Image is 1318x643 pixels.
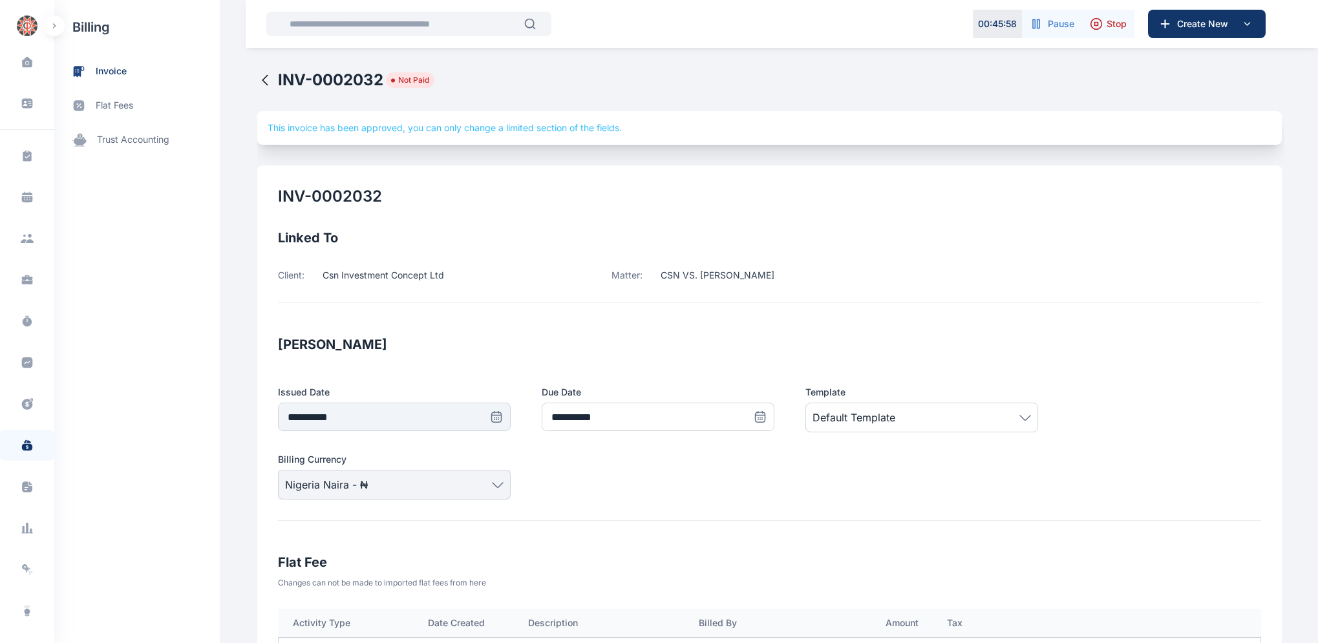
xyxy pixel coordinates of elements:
[661,269,774,282] p: CSN VS. [PERSON_NAME]
[279,609,414,637] th: Activity Type
[685,609,820,637] th: Billed By
[542,386,774,399] label: Due Date
[278,334,1261,355] h3: [PERSON_NAME]
[278,386,511,399] label: Issued Date
[278,227,1261,248] h3: Linked To
[54,123,220,157] a: trust accounting
[1022,10,1082,38] button: Pause
[933,609,1068,637] th: Tax
[268,121,1271,134] h3: This invoice has been approved, you can only change a limited section of the fields.
[285,477,368,492] span: Nigeria Naira - ₦
[54,54,220,89] a: invoice
[323,269,444,282] p: Csn Investment Concept Ltd
[805,386,845,399] span: Template
[1148,10,1266,38] button: Create New
[820,609,933,637] th: Amount
[97,133,169,147] span: trust accounting
[96,65,127,78] span: invoice
[278,70,383,90] span: INV-0002032
[278,186,382,207] h2: INV-0002032
[414,609,514,637] th: Date Created
[96,99,133,112] span: flat fees
[514,609,685,637] th: Description
[1048,17,1074,30] span: Pause
[278,552,1261,573] h3: Flat Fee
[1172,17,1239,30] span: Create New
[978,17,1017,30] p: 00 : 45 : 58
[278,269,304,282] p: Client:
[391,75,429,85] li: Not Paid
[54,89,220,123] a: flat fees
[1082,10,1134,38] button: Stop
[611,269,643,282] p: Matter:
[278,453,346,466] span: Billing Currency
[1107,17,1127,30] span: Stop
[813,410,895,425] span: Default Template
[278,578,1261,588] p: Changes can not be made to imported flat fees from here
